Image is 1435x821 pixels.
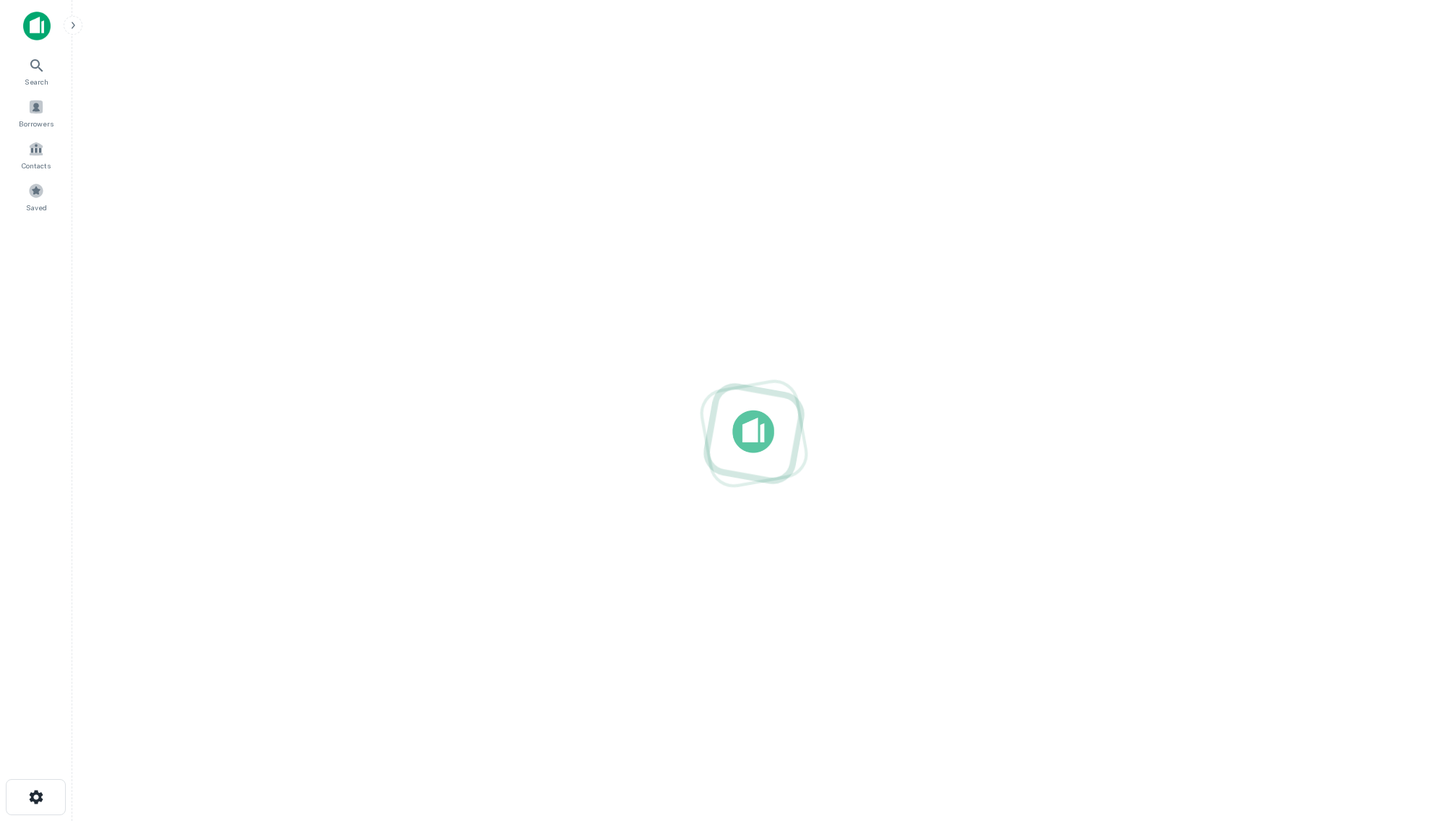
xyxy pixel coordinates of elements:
[19,118,53,129] span: Borrowers
[4,177,68,216] a: Saved
[4,51,68,90] a: Search
[26,202,47,213] span: Saved
[23,12,51,40] img: capitalize-icon.png
[4,135,68,174] a: Contacts
[1363,705,1435,775] iframe: Chat Widget
[22,160,51,171] span: Contacts
[25,76,48,87] span: Search
[4,93,68,132] a: Borrowers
